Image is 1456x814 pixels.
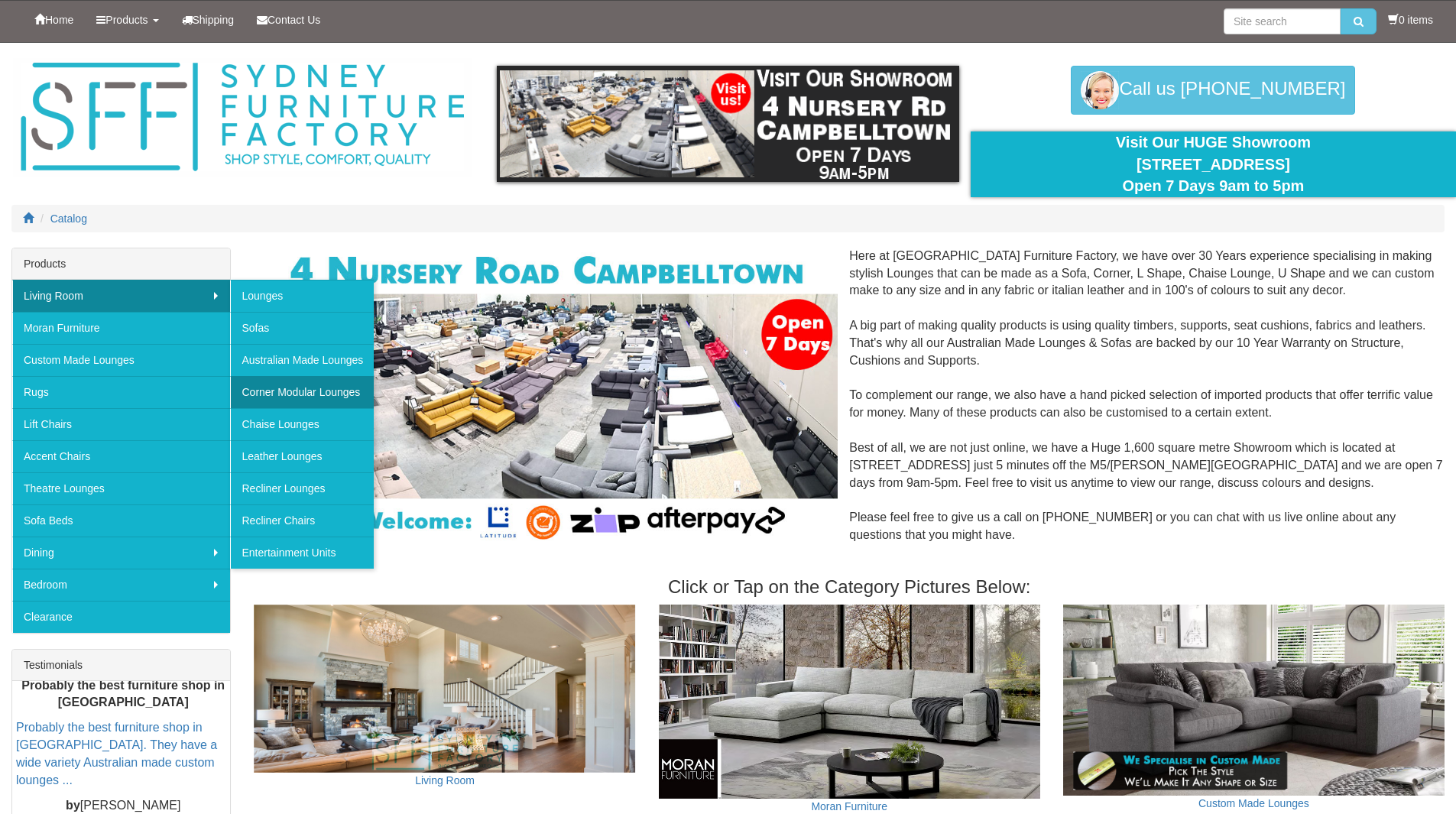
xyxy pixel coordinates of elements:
b: by [66,799,80,812]
div: Products [12,248,230,280]
div: Visit Our HUGE Showroom [STREET_ADDRESS] Open 7 Days 9am to 5pm [982,131,1445,197]
a: Custom Made Lounges [12,344,230,376]
img: Living Room [254,605,635,773]
a: Recliner Lounges [230,472,374,504]
a: Chaise Lounges [230,408,374,440]
img: Moran Furniture [659,605,1040,798]
li: 0 items [1388,12,1433,28]
img: showroom.gif [497,66,959,182]
a: Rugs [12,376,230,408]
span: Products [105,14,148,26]
a: Accent Chairs [12,440,230,472]
img: Custom Made Lounges [1063,605,1445,796]
a: Recliner Chairs [230,504,374,537]
b: Probably the best furniture shop in [GEOGRAPHIC_DATA] [21,679,225,709]
a: Leather Lounges [230,440,374,472]
img: Sydney Furniture Factory [13,58,472,177]
a: Sofas [230,312,374,344]
a: Contact Us [245,1,332,39]
a: Moran Furniture [811,800,887,812]
a: Clearance [12,601,230,633]
a: Lounges [230,280,374,312]
a: Living Room [12,280,230,312]
a: Home [23,1,85,39]
a: Catalog [50,212,87,225]
a: Custom Made Lounges [1198,797,1309,809]
a: Living Room [415,774,475,786]
a: Entertainment Units [230,537,374,569]
a: Lift Chairs [12,408,230,440]
a: Corner Modular Lounges [230,376,374,408]
div: Here at [GEOGRAPHIC_DATA] Furniture Factory, we have over 30 Years experience specialising in mak... [254,248,1445,562]
input: Site search [1224,8,1341,34]
img: Corner Modular Lounges [265,248,838,545]
a: Sofa Beds [12,504,230,537]
h3: Click or Tap on the Category Pictures Below: [254,577,1445,597]
div: Testimonials [12,650,230,681]
span: Contact Us [268,14,320,26]
a: Dining [12,537,230,569]
span: Shipping [193,14,235,26]
a: Australian Made Lounges [230,344,374,376]
a: Products [85,1,170,39]
a: Moran Furniture [12,312,230,344]
a: Shipping [170,1,246,39]
a: Probably the best furniture shop in [GEOGRAPHIC_DATA]. They have a wide variety Australian made c... [16,721,217,786]
a: Bedroom [12,569,230,601]
span: Home [45,14,73,26]
a: Theatre Lounges [12,472,230,504]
